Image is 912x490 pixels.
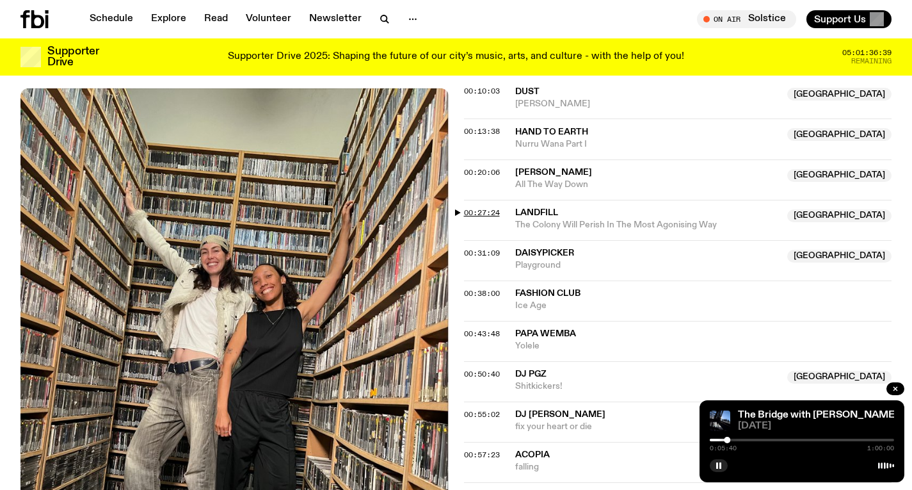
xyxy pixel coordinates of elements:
span: falling [515,461,780,473]
span: 0:05:40 [710,445,737,452]
span: Landfill [515,208,558,217]
span: Papa Wemba [515,329,576,338]
span: [GEOGRAPHIC_DATA] [787,88,892,101]
span: Playground [515,259,780,272]
span: Fashion Club [515,289,580,298]
span: Nurru Wana Part I [515,138,780,151]
span: Hand to Earth [515,127,588,136]
button: Support Us [806,10,892,28]
span: dj [PERSON_NAME] [515,410,605,419]
button: 00:38:00 [464,290,500,297]
a: Schedule [82,10,141,28]
button: 00:27:24 [464,209,500,216]
span: [PERSON_NAME] [515,168,592,177]
span: 00:13:38 [464,126,500,136]
span: [PERSON_NAME] [515,98,780,110]
button: 00:20:06 [464,169,500,176]
span: All The Way Down [515,179,780,191]
span: Support Us [814,13,866,25]
span: 1:00:00 [867,445,894,452]
a: Explore [143,10,194,28]
a: Newsletter [301,10,369,28]
button: 00:50:40 [464,371,500,378]
span: 00:43:48 [464,329,500,339]
a: Volunteer [238,10,299,28]
a: Read [196,10,236,28]
span: Shitkickers! [515,380,780,393]
button: 00:13:38 [464,128,500,135]
span: 05:01:36:39 [842,49,892,56]
p: Supporter Drive 2025: Shaping the future of our city’s music, arts, and culture - with the help o... [228,51,684,63]
span: 00:38:00 [464,288,500,298]
span: Yolele [515,340,892,352]
span: [DATE] [738,421,894,431]
button: 00:57:23 [464,452,500,459]
button: 00:31:09 [464,250,500,257]
span: [GEOGRAPHIC_DATA] [787,250,892,263]
a: The Bridge with [PERSON_NAME] [738,410,898,420]
span: 00:20:06 [464,167,500,177]
span: 00:31:09 [464,248,500,258]
span: [GEOGRAPHIC_DATA] [787,209,892,222]
button: On AirSolstice [697,10,796,28]
img: People climb Sydney's Harbour Bridge [710,411,730,431]
h3: Supporter Drive [47,46,99,68]
span: Acopia [515,450,550,459]
span: Dust [515,87,540,96]
span: fix your heart or die [515,421,892,433]
span: 00:50:40 [464,369,500,379]
span: [GEOGRAPHIC_DATA] [787,128,892,141]
span: Ice Age [515,300,892,312]
span: DJ PGZ [515,370,547,379]
button: 00:43:48 [464,331,500,338]
button: 00:10:03 [464,88,500,95]
span: 00:57:23 [464,450,500,460]
span: [GEOGRAPHIC_DATA] [787,371,892,384]
span: Daisypicker [515,249,574,257]
span: 00:27:24 [464,208,500,218]
span: The Colony Will Perish In The Most Agonising Way [515,219,780,231]
span: Remaining [851,58,892,65]
button: 00:55:02 [464,411,500,418]
span: 00:55:02 [464,409,500,420]
span: [GEOGRAPHIC_DATA] [787,169,892,182]
span: 00:10:03 [464,86,500,96]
